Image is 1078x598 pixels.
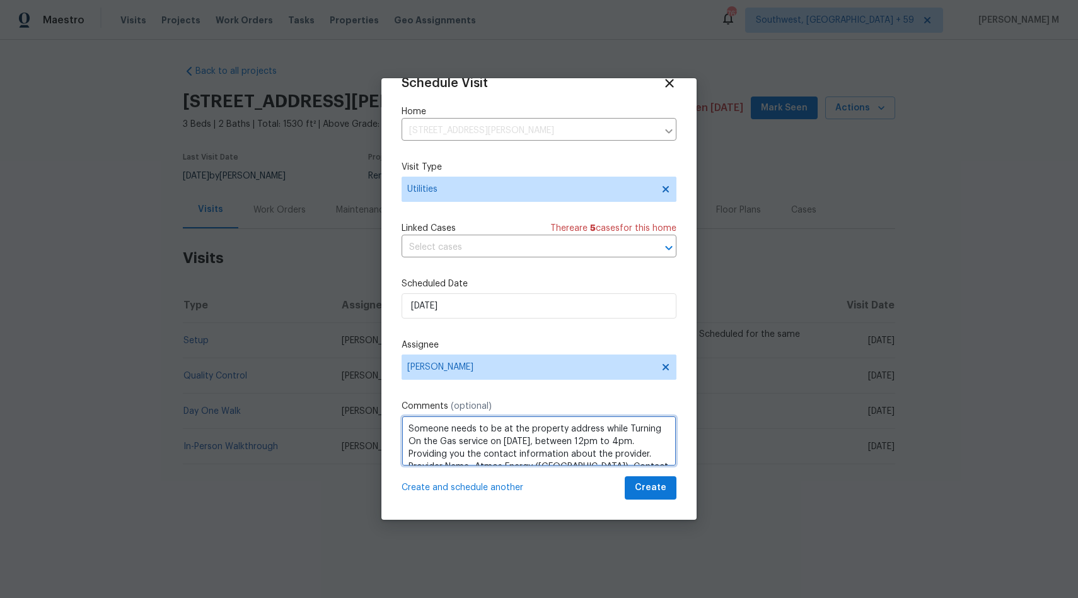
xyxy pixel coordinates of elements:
label: Comments [402,400,676,413]
label: Home [402,105,676,118]
span: Schedule Visit [402,77,488,90]
span: (optional) [451,402,492,411]
label: Scheduled Date [402,278,676,290]
label: Assignee [402,339,676,351]
input: Enter in an address [402,121,658,141]
span: Linked Cases [402,222,456,235]
span: Close [663,76,676,90]
span: Utilities [407,183,652,196]
textarea: Someone needs to be at the property address while Turning On the Gas service on [DATE], between 1... [402,416,676,466]
input: Select cases [402,238,641,257]
span: Create [635,480,666,496]
input: M/D/YYYY [402,293,676,319]
label: Visit Type [402,161,676,173]
span: [PERSON_NAME] [407,362,654,372]
span: There are case s for this home [550,222,676,235]
button: Open [660,239,678,257]
span: Create and schedule another [402,481,523,494]
button: Create [625,476,676,500]
span: 5 [590,224,596,233]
